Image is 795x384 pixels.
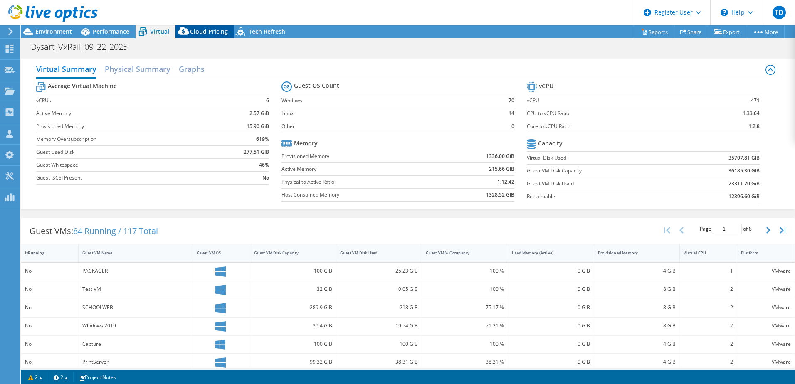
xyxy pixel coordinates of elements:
[36,61,96,79] h2: Virtual Summary
[527,96,699,105] label: vCPU
[254,357,332,367] div: 99.32 GiB
[741,357,791,367] div: VMware
[512,266,590,276] div: 0 GiB
[93,27,129,35] span: Performance
[426,285,504,294] div: 100 %
[684,303,733,312] div: 2
[247,122,269,130] b: 15.90 GiB
[22,372,48,382] a: 2
[254,303,332,312] div: 289.9 GiB
[281,152,441,160] label: Provisioned Memory
[150,27,169,35] span: Virtual
[728,167,760,175] b: 36185.30 GiB
[598,357,676,367] div: 4 GiB
[254,340,332,349] div: 100 GiB
[281,178,441,186] label: Physical to Active Ratio
[684,285,733,294] div: 2
[254,321,332,330] div: 39.4 GiB
[244,148,269,156] b: 277.51 GiB
[741,340,791,349] div: VMware
[741,250,781,256] div: Platform
[684,266,733,276] div: 1
[294,139,318,148] b: Memory
[635,25,674,38] a: Reports
[598,266,676,276] div: 4 GiB
[741,303,791,312] div: VMware
[741,285,791,294] div: VMware
[36,109,213,118] label: Active Memory
[512,303,590,312] div: 0 GiB
[598,285,676,294] div: 8 GiB
[25,321,74,330] div: No
[340,250,408,256] div: Guest VM Disk Used
[426,303,504,312] div: 75.17 %
[281,191,441,199] label: Host Consumed Memory
[426,340,504,349] div: 100 %
[281,122,493,130] label: Other
[598,303,676,312] div: 8 GiB
[539,82,553,90] b: vCPU
[73,372,122,382] a: Project Notes
[25,266,74,276] div: No
[512,340,590,349] div: 0 GiB
[684,340,733,349] div: 2
[249,109,269,118] b: 2.57 GiB
[728,192,760,201] b: 12396.60 GiB
[294,81,339,90] b: Guest OS Count
[527,192,679,201] label: Reclaimable
[179,61,205,77] h2: Graphs
[708,25,746,38] a: Export
[538,139,563,148] b: Capacity
[713,224,742,234] input: jump to page
[340,340,418,349] div: 100 GiB
[751,96,760,105] b: 471
[36,135,213,143] label: Memory Oversubscription
[527,167,679,175] label: Guest VM Disk Capacity
[512,250,580,256] div: Used Memory (Active)
[249,27,285,35] span: Tech Refresh
[489,165,514,173] b: 215.66 GiB
[266,96,269,105] b: 6
[25,285,74,294] div: No
[254,250,322,256] div: Guest VM Disk Capacity
[512,285,590,294] div: 0 GiB
[598,250,666,256] div: Provisioned Memory
[511,122,514,130] b: 0
[82,285,189,294] div: Test VM
[340,285,418,294] div: 0.05 GiB
[509,109,514,118] b: 14
[25,303,74,312] div: No
[36,122,213,130] label: Provisioned Memory
[82,340,189,349] div: Capture
[684,250,723,256] div: Virtual CPU
[426,357,504,367] div: 38.31 %
[527,122,699,130] label: Core to vCPU Ratio
[48,82,117,90] b: Average Virtual Machine
[82,303,189,312] div: SCHOOLWEB
[598,321,676,330] div: 8 GiB
[728,180,760,188] b: 23311.20 GiB
[741,321,791,330] div: VMware
[73,225,158,236] span: 84 Running / 117 Total
[259,161,269,169] b: 46%
[262,174,269,182] b: No
[36,148,213,156] label: Guest Used Disk
[281,165,441,173] label: Active Memory
[340,321,418,330] div: 19.54 GiB
[36,96,213,105] label: vCPUs
[340,266,418,276] div: 25.23 GiB
[748,122,760,130] b: 1:2.8
[721,9,728,16] svg: \n
[598,340,676,349] div: 4 GiB
[190,27,228,35] span: Cloud Pricing
[36,174,213,182] label: Guest iSCSI Present
[36,161,213,169] label: Guest Whitespace
[426,266,504,276] div: 100 %
[512,357,590,367] div: 0 GiB
[684,357,733,367] div: 2
[527,154,679,162] label: Virtual Disk Used
[82,357,189,367] div: PrintServer
[82,321,189,330] div: Windows 2019
[281,109,493,118] label: Linux
[25,340,74,349] div: No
